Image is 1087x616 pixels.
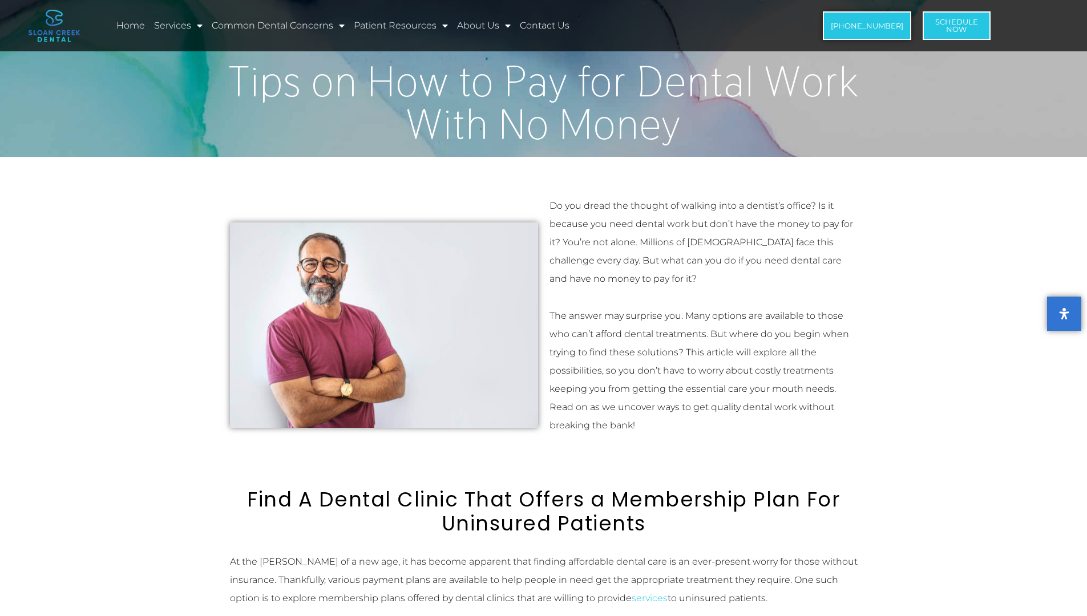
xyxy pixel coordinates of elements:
img: Adult Man Smile [230,222,538,428]
a: About Us [455,13,512,39]
p: Do you dread the thought of walking into a dentist’s office? Is it because you need dental work b... [549,197,858,288]
a: services [632,593,668,603]
nav: Menu [115,13,748,39]
a: Contact Us [518,13,571,39]
a: Services [152,13,204,39]
span: Schedule Now [935,18,978,33]
h1: Tips on How to Pay for Dental Work With No Money [224,60,863,145]
a: Patient Resources [352,13,450,39]
p: At the [PERSON_NAME] of a new age, it has become apparent that finding affordable dental care is ... [230,553,858,607]
button: Open Accessibility Panel [1047,297,1081,331]
a: ScheduleNow [923,11,991,40]
img: logo [29,10,80,42]
h2: Find A Dental Clinic That Offers a Membership Plan For Uninsured Patients [224,488,863,536]
a: Common Dental Concerns [210,13,346,39]
a: Home [115,13,147,39]
a: [PHONE_NUMBER] [823,11,911,40]
span: [PHONE_NUMBER] [831,22,903,30]
p: The answer may surprise you. Many options are available to those who can’t afford dental treatmen... [549,307,858,435]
